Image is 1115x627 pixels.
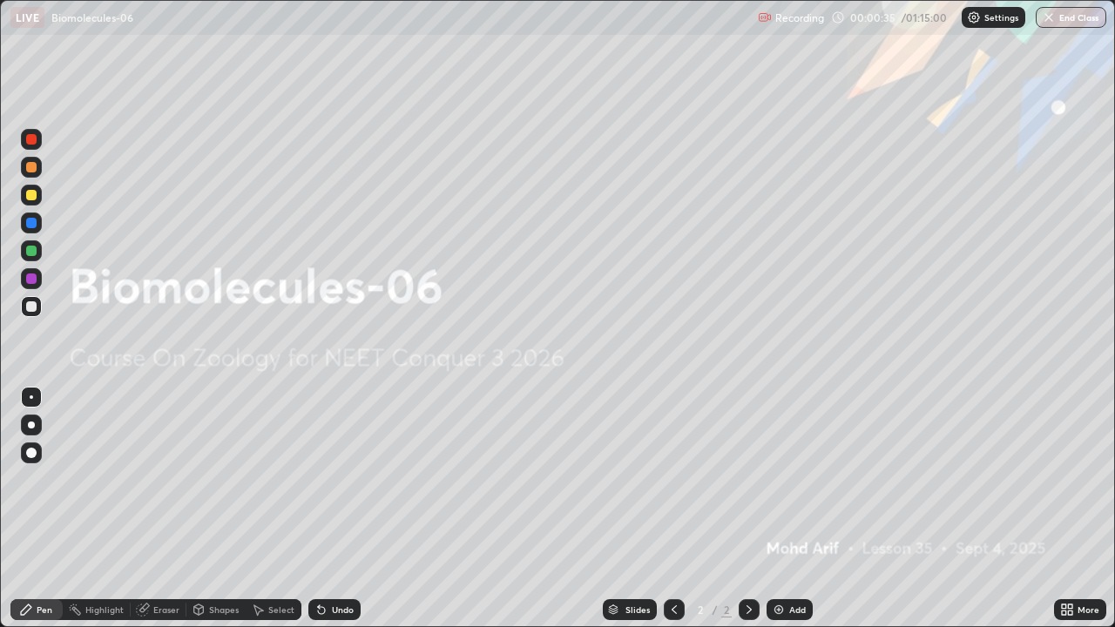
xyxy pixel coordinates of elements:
div: Undo [332,605,354,614]
p: Settings [984,13,1018,22]
div: Slides [625,605,650,614]
div: / [713,604,718,615]
div: Highlight [85,605,124,614]
button: End Class [1036,7,1106,28]
div: 2 [721,602,732,617]
div: Add [789,605,806,614]
div: Select [268,605,294,614]
div: 2 [692,604,709,615]
p: Recording [775,11,824,24]
div: Shapes [209,605,239,614]
div: More [1078,605,1099,614]
img: class-settings-icons [967,10,981,24]
img: recording.375f2c34.svg [758,10,772,24]
p: Biomolecules-06 [51,10,133,24]
img: add-slide-button [772,603,786,617]
img: end-class-cross [1042,10,1056,24]
div: Eraser [153,605,179,614]
div: Pen [37,605,52,614]
p: LIVE [16,10,39,24]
